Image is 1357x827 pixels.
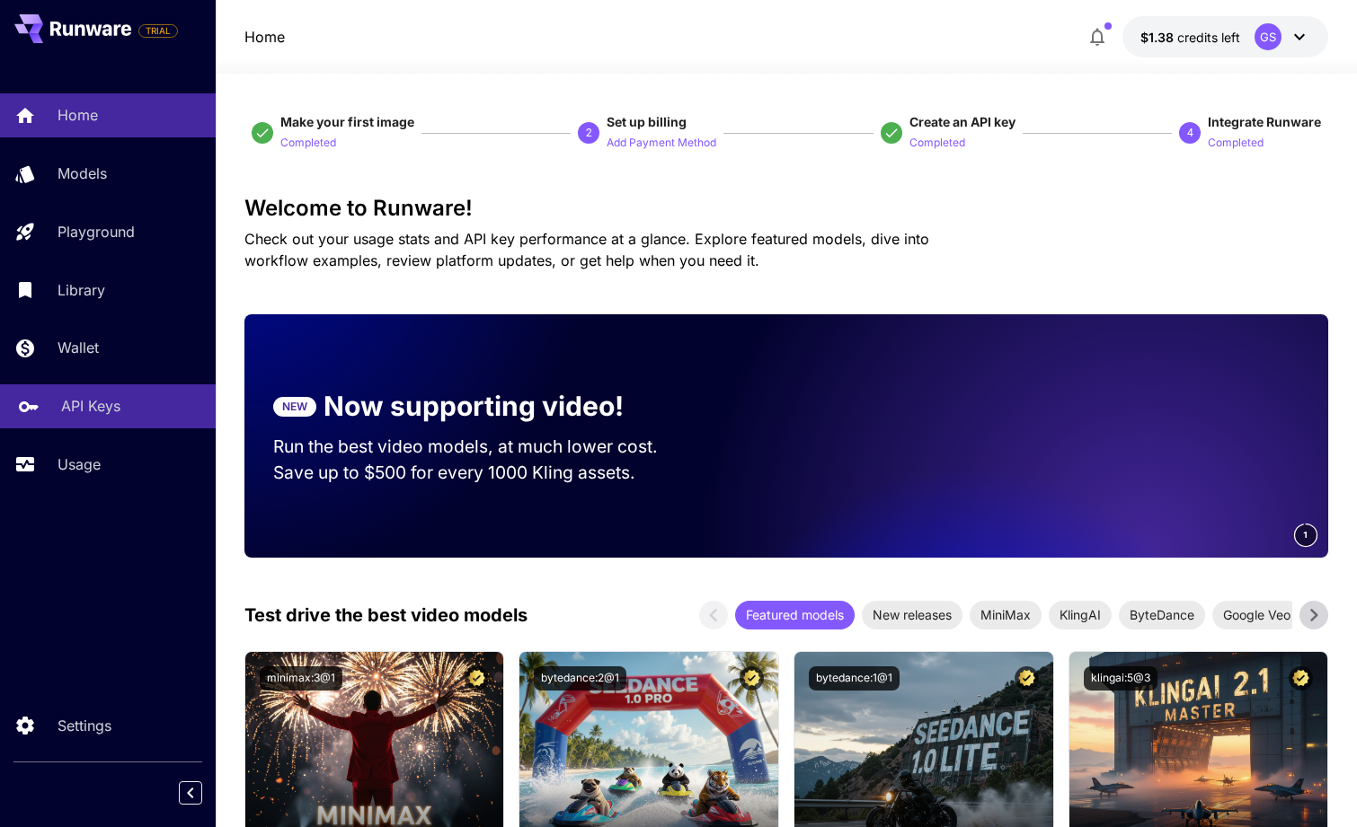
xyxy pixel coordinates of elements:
nav: breadcrumb [244,26,285,48]
span: MiniMax [970,605,1042,624]
button: bytedance:1@1 [809,666,900,691]
button: Collapse sidebar [179,781,202,805]
div: Featured models [735,601,855,629]
button: Certified Model – Vetted for best performance and includes a commercial license. [465,666,489,691]
p: NEW [282,399,307,415]
p: Playground [58,221,135,242]
p: Models [58,163,107,184]
button: Completed [280,131,336,153]
p: 4 [1187,125,1193,141]
span: Integrate Runware [1208,114,1321,129]
p: Wallet [58,337,99,358]
span: Add your payment card to enable full platform functionality. [138,20,178,41]
button: klingai:5@3 [1084,666,1157,691]
div: $1.38016 [1140,28,1240,47]
h3: Welcome to Runware! [244,196,1329,221]
div: ByteDance [1119,601,1205,629]
p: API Keys [61,395,120,417]
span: credits left [1177,30,1240,45]
span: Featured models [735,605,855,624]
p: Completed [1208,135,1264,152]
button: Add Payment Method [607,131,716,153]
div: Collapse sidebar [192,777,216,809]
span: Create an API key [909,114,1016,129]
span: $1.38 [1140,30,1177,45]
span: Set up billing [607,114,687,129]
span: New releases [862,605,962,624]
button: Certified Model – Vetted for best performance and includes a commercial license. [1289,666,1313,691]
span: Google Veo [1212,605,1301,624]
p: 2 [586,125,592,141]
button: Certified Model – Vetted for best performance and includes a commercial license. [1015,666,1039,691]
p: Library [58,279,105,301]
p: Add Payment Method [607,135,716,152]
p: Usage [58,453,101,475]
button: Certified Model – Vetted for best performance and includes a commercial license. [740,666,764,691]
p: Test drive the best video models [244,602,528,629]
span: TRIAL [139,24,177,38]
button: $1.38016GS [1122,16,1328,57]
a: Home [244,26,285,48]
div: MiniMax [970,601,1042,629]
p: Now supporting video! [324,386,624,427]
span: 1 [1303,528,1308,541]
button: Completed [1208,131,1264,153]
p: Settings [58,715,111,736]
button: bytedance:2@1 [534,666,626,691]
span: KlingAI [1049,605,1112,624]
span: Make your first image [280,114,414,129]
div: New releases [862,601,962,629]
div: Google Veo [1212,601,1301,629]
p: Home [58,104,98,126]
p: Completed [909,135,965,152]
span: ByteDance [1119,605,1205,624]
span: Check out your usage stats and API key performance at a glance. Explore featured models, dive int... [244,230,929,269]
div: KlingAI [1049,601,1112,629]
div: GS [1255,23,1282,50]
p: Run the best video models, at much lower cost. [273,434,692,460]
button: minimax:3@1 [260,666,342,691]
p: Save up to $500 for every 1000 Kling assets. [273,460,692,486]
p: Completed [280,135,336,152]
button: Completed [909,131,965,153]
